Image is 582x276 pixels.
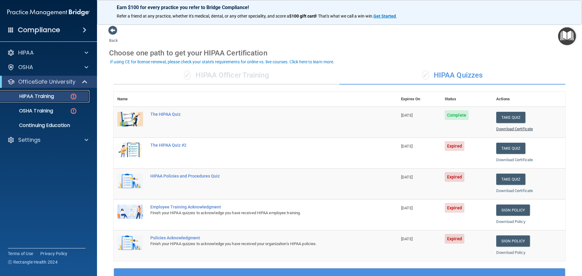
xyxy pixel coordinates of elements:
a: Download Certificate [496,127,533,131]
a: Sign Policy [496,205,530,216]
a: Download Certificate [496,158,533,162]
span: ✓ [422,71,429,80]
span: [DATE] [401,237,413,241]
a: Download Policy [496,219,525,224]
h4: Compliance [18,26,60,34]
a: OfficeSafe University [7,78,88,85]
span: Ⓒ Rectangle Health 2024 [8,259,58,265]
strong: $100 gift card [289,14,316,18]
div: Finish your HIPAA quizzes to acknowledge you have received your organization’s HIPAA policies. [150,240,367,248]
div: HIPAA Policies and Procedures Quiz [150,174,367,178]
p: Settings [18,136,41,144]
p: Earn $100 for every practice you refer to Bridge Compliance! [117,5,562,10]
p: Continuing Education [4,122,87,128]
p: HIPAA [18,49,34,56]
p: OfficeSafe University [18,78,75,85]
img: danger-circle.6113f641.png [70,93,77,100]
div: The HIPAA Quiz [150,112,367,117]
img: danger-circle.6113f641.png [70,107,77,115]
button: Take Quiz [496,174,525,185]
th: Actions [493,92,565,107]
div: Policies Acknowledgment [150,235,367,240]
th: Status [441,92,493,107]
div: The HIPAA Quiz #2 [150,143,367,148]
a: Sign Policy [496,235,530,247]
p: OSHA Training [4,108,53,114]
a: Back [109,31,118,43]
span: [DATE] [401,144,413,148]
a: Download Policy [496,250,525,255]
span: Expired [445,172,464,182]
span: [DATE] [401,113,413,118]
a: HIPAA [7,49,88,56]
span: [DATE] [401,206,413,210]
span: ✓ [184,71,191,80]
div: HIPAA Quizzes [339,66,565,85]
a: Terms of Use [8,251,33,257]
div: If using CE for license renewal, please check your state's requirements for online vs. live cours... [110,60,334,64]
span: ! That's what we call a win-win. [316,14,373,18]
p: OSHA [18,64,33,71]
div: Finish your HIPAA quizzes to acknowledge you have received HIPAA employee training. [150,209,367,217]
span: [DATE] [401,175,413,179]
button: Take Quiz [496,112,525,123]
a: OSHA [7,64,88,71]
a: Download Certificate [496,188,533,193]
div: Employee Training Acknowledgment [150,205,367,209]
a: Privacy Policy [40,251,68,257]
span: Complete [445,110,469,120]
p: HIPAA Training [4,93,54,99]
span: Refer a friend at any practice, whether it's medical, dental, or any other speciality, and score a [117,14,289,18]
img: PMB logo [7,6,90,18]
button: If using CE for license renewal, please check your state's requirements for online vs. live cours... [109,59,335,65]
div: Choose one path to get your HIPAA Certification [109,44,570,62]
span: Expired [445,234,464,244]
span: Expired [445,203,464,213]
a: Settings [7,136,88,144]
button: Take Quiz [496,143,525,154]
a: Get Started [373,14,397,18]
div: HIPAA Officer Training [114,66,339,85]
th: Name [114,92,147,107]
th: Expires On [397,92,441,107]
span: Expired [445,141,464,151]
button: Open Resource Center [558,27,576,45]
